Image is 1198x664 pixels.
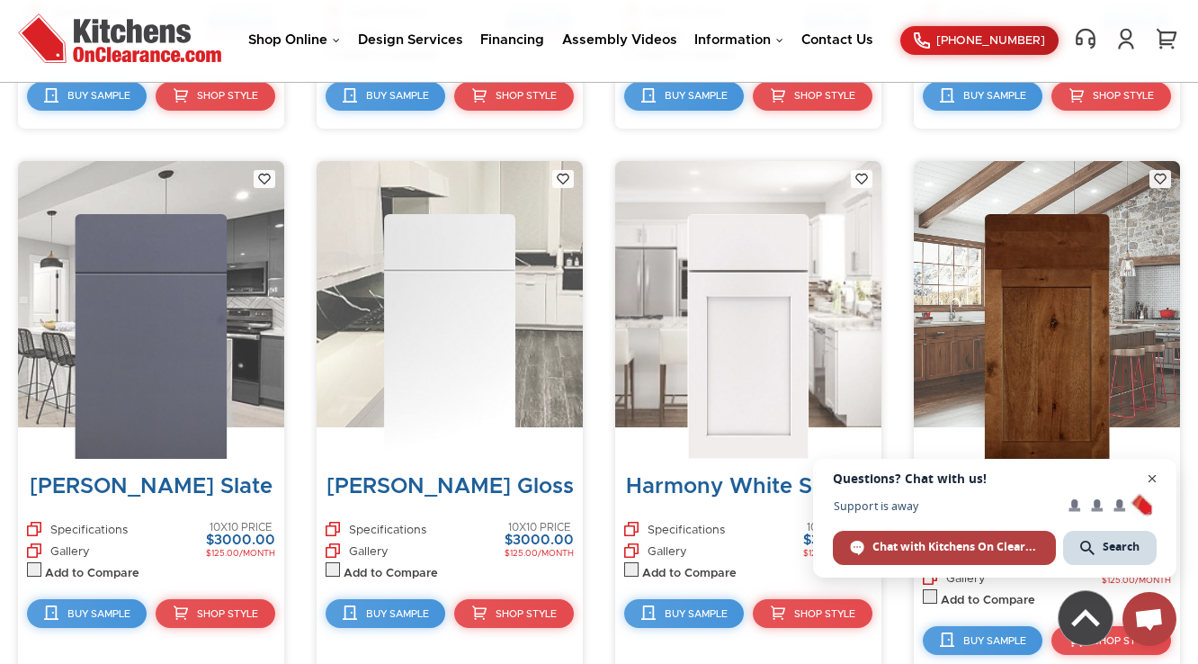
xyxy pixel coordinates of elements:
span: Shop Style [496,609,557,619]
div: Open chat [1122,592,1176,646]
div: $3000.00 [803,534,872,549]
div: Harmony White Shaker [624,473,872,500]
a: Design Services [358,33,463,47]
a: Specifications [326,522,426,543]
a: Gallery [624,543,687,558]
div: $125.00/MONTH [1102,576,1171,586]
span: Buy Sample [963,636,1026,646]
img: HWE_1.1.jpg [687,214,809,459]
div: $3000.00 [505,534,574,549]
a: Buy Sample [923,626,1042,655]
a: Buy Sample [923,82,1042,111]
img: WBK_1.1.jpg [985,214,1110,459]
span: Support is away [833,499,1056,513]
span: [PHONE_NUMBER] [936,35,1045,47]
a: Gallery [923,570,986,585]
div: Search [1063,531,1157,565]
span: Search [1103,539,1140,555]
label: Add to Compare [642,567,737,581]
div: Chat with Kitchens On Clearance [833,531,1056,565]
a: [PHONE_NUMBER] [900,26,1059,55]
span: Buy Sample [67,609,130,619]
a: Shop Style [156,599,275,628]
div: [PERSON_NAME] Gloss [326,473,574,500]
span: Buy Sample [665,91,728,101]
span: Shop Style [496,91,557,101]
span: Shop Style [197,609,258,619]
img: Back to top [1059,591,1113,645]
img: DGT_1.1.jpg [75,214,227,459]
a: Buy Sample [27,82,147,111]
div: 10X10 PRICE [505,522,574,534]
span: Shop Style [794,91,855,101]
a: Buy Sample [326,82,445,111]
a: Specifications [624,522,725,543]
label: Add to Compare [344,567,438,581]
a: Information [694,33,783,47]
div: $125.00/MONTH [206,549,275,559]
span: Buy Sample [67,91,130,101]
span: Shop Style [1093,636,1154,646]
a: Shop Online [248,33,340,47]
span: Questions? Chat with us! [833,471,1157,486]
a: Buy Sample [624,599,744,628]
div: $125.00/MONTH [803,549,872,559]
a: Gallery [27,543,90,558]
a: Buy Sample [326,599,445,628]
a: Shop Style [1051,626,1171,655]
span: Shop Style [197,91,258,101]
span: Shop Style [794,609,855,619]
span: Buy Sample [665,609,728,619]
img: Kitchens On Clearance [18,13,221,63]
a: Shop Style [454,82,574,111]
div: 10X10 PRICE [803,522,872,534]
a: Financing [480,33,544,47]
span: Shop Style [1093,91,1154,101]
span: Chat with Kitchens On Clearance [872,539,1039,555]
span: Close chat [1141,468,1164,490]
a: Gallery [326,543,389,558]
div: 10X10 PRICE [206,522,275,534]
img: DGW_door_image.jpg [384,214,515,459]
a: Shop Style [454,599,574,628]
a: Shop Style [753,599,872,628]
a: Shop Style [1051,82,1171,111]
a: Shop Style [156,82,275,111]
a: Contact Us [801,33,873,47]
label: Add to Compare [941,594,1035,608]
div: $3000.00 [206,534,275,549]
span: Buy Sample [366,91,429,101]
a: Buy Sample [27,599,147,628]
span: Buy Sample [366,609,429,619]
a: Specifications [27,522,128,543]
label: Add to Compare [45,567,139,581]
div: [PERSON_NAME] Slate [27,473,275,500]
div: $125.00/MONTH [505,549,574,559]
span: Buy Sample [963,91,1026,101]
a: Buy Sample [624,82,744,111]
a: Assembly Videos [562,33,677,47]
a: Shop Style [753,82,872,111]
